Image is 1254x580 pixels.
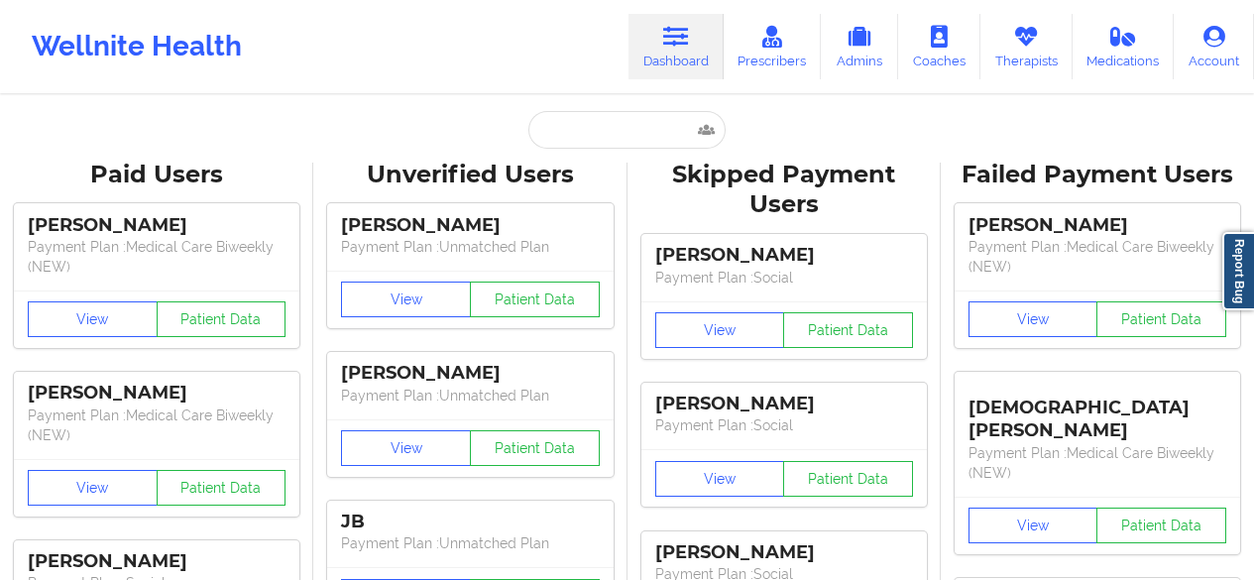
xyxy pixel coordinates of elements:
p: Payment Plan : Medical Care Biweekly (NEW) [969,237,1226,277]
a: Dashboard [628,14,724,79]
a: Account [1174,14,1254,79]
p: Payment Plan : Unmatched Plan [341,533,599,553]
div: Paid Users [14,160,299,190]
button: Patient Data [157,470,286,506]
div: [PERSON_NAME] [341,362,599,385]
p: Payment Plan : Social [655,268,913,288]
p: Payment Plan : Medical Care Biweekly (NEW) [969,443,1226,483]
a: Coaches [898,14,980,79]
div: Unverified Users [327,160,613,190]
button: View [969,301,1098,337]
div: [DEMOGRAPHIC_DATA][PERSON_NAME] [969,382,1226,442]
div: [PERSON_NAME] [655,393,913,415]
a: Admins [821,14,898,79]
button: Patient Data [470,282,600,317]
button: Patient Data [1096,508,1226,543]
button: Patient Data [783,312,913,348]
button: Patient Data [1096,301,1226,337]
div: JB [341,511,599,533]
button: View [969,508,1098,543]
a: Report Bug [1222,232,1254,310]
div: Skipped Payment Users [641,160,927,221]
a: Therapists [980,14,1073,79]
div: [PERSON_NAME] [28,382,285,405]
a: Prescribers [724,14,822,79]
div: [PERSON_NAME] [655,244,913,267]
div: [PERSON_NAME] [28,214,285,237]
div: [PERSON_NAME] [969,214,1226,237]
div: [PERSON_NAME] [341,214,599,237]
button: Patient Data [157,301,286,337]
button: Patient Data [783,461,913,497]
button: Patient Data [470,430,600,466]
p: Payment Plan : Social [655,415,913,435]
p: Payment Plan : Unmatched Plan [341,386,599,406]
p: Payment Plan : Medical Care Biweekly (NEW) [28,406,285,445]
p: Payment Plan : Unmatched Plan [341,237,599,257]
button: View [341,282,471,317]
button: View [28,470,158,506]
button: View [655,461,785,497]
a: Medications [1073,14,1175,79]
div: Failed Payment Users [955,160,1240,190]
div: [PERSON_NAME] [655,541,913,564]
div: [PERSON_NAME] [28,550,285,573]
p: Payment Plan : Medical Care Biweekly (NEW) [28,237,285,277]
button: View [655,312,785,348]
button: View [341,430,471,466]
button: View [28,301,158,337]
